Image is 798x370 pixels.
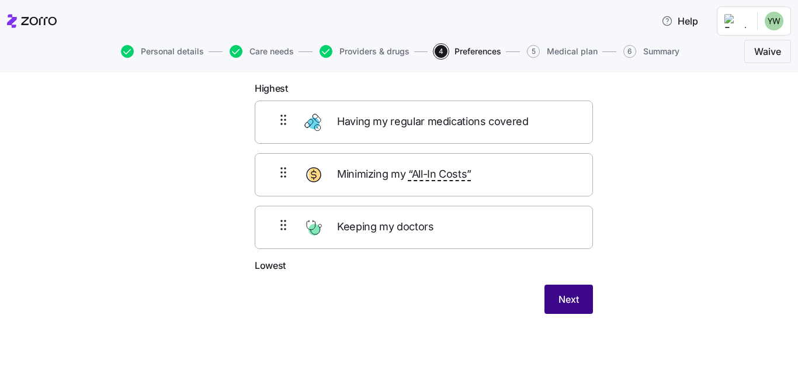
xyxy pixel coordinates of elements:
button: Providers & drugs [320,45,410,58]
span: Minimizing my [337,166,471,183]
span: 6 [623,45,636,58]
span: “All-In Costs” [408,166,471,183]
img: Employer logo [724,14,748,28]
button: Care needs [230,45,294,58]
span: Lowest [255,258,286,273]
span: Next [558,292,579,306]
button: Waive [744,40,791,63]
span: Preferences [454,47,501,56]
span: 4 [435,45,447,58]
span: Personal details [141,47,204,56]
div: Having my regular medications covered [255,101,593,144]
span: Help [661,14,698,28]
span: Highest [255,81,288,96]
button: Next [544,285,593,314]
span: 5 [527,45,540,58]
button: 6Summary [623,45,679,58]
span: Waive [754,44,781,58]
span: Care needs [249,47,294,56]
div: Minimizing my “All-In Costs” [255,153,593,196]
button: Personal details [121,45,204,58]
img: 22d4bd5c6379dfc63fd002c3024b575b [765,12,783,30]
span: Keeping my doctors [337,219,436,236]
a: 4Preferences [432,45,501,58]
button: 5Medical plan [527,45,598,58]
button: 4Preferences [435,45,501,58]
span: Medical plan [547,47,598,56]
a: Personal details [119,45,204,58]
button: Help [652,9,707,33]
a: Care needs [227,45,294,58]
a: Providers & drugs [317,45,410,58]
span: Having my regular medications covered [337,113,531,130]
span: Summary [643,47,679,56]
span: Providers & drugs [339,47,410,56]
div: Keeping my doctors [255,206,593,249]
